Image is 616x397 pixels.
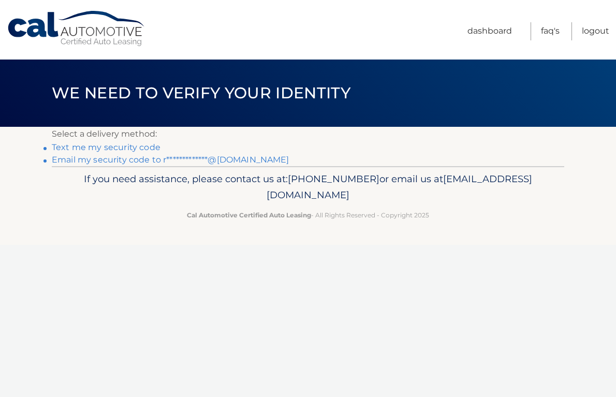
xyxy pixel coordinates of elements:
[52,127,564,141] p: Select a delivery method:
[187,211,311,219] strong: Cal Automotive Certified Auto Leasing
[541,22,560,40] a: FAQ's
[58,210,558,220] p: - All Rights Reserved - Copyright 2025
[467,22,512,40] a: Dashboard
[52,142,160,152] a: Text me my security code
[58,171,558,204] p: If you need assistance, please contact us at: or email us at
[7,10,146,47] a: Cal Automotive
[52,83,350,102] span: We need to verify your identity
[582,22,609,40] a: Logout
[288,173,379,185] span: [PHONE_NUMBER]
